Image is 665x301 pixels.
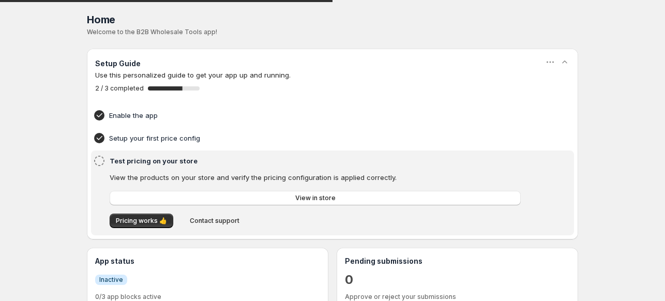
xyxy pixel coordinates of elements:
h3: Setup Guide [95,58,141,69]
p: Approve or reject your submissions [345,293,570,301]
a: 0 [345,272,353,288]
button: Contact support [184,214,246,228]
span: Contact support [190,217,239,225]
span: Inactive [99,276,123,284]
span: Pricing works 👍 [116,217,167,225]
p: View the products on your store and verify the pricing configuration is applied correctly. [110,172,521,183]
p: 0/3 app blocks active [95,293,320,301]
p: Welcome to the B2B Wholesale Tools app! [87,28,578,36]
h3: Pending submissions [345,256,570,266]
a: InfoInactive [95,274,127,285]
h4: Enable the app [109,110,524,121]
a: View in store [110,191,521,205]
h4: Test pricing on your store [110,156,524,166]
span: Home [87,13,115,26]
button: Pricing works 👍 [110,214,173,228]
p: Use this personalized guide to get your app up and running. [95,70,570,80]
span: 2 / 3 completed [95,84,144,93]
span: View in store [295,194,336,202]
h4: Setup your first price config [109,133,524,143]
h3: App status [95,256,320,266]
